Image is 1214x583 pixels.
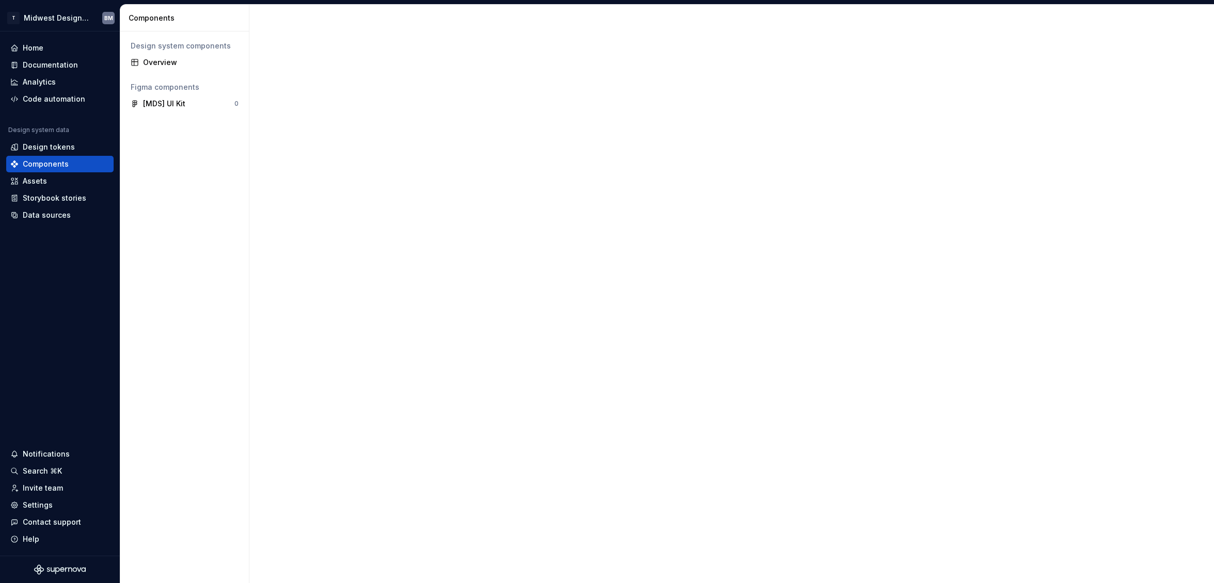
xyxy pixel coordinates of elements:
[6,531,114,547] button: Help
[23,483,63,493] div: Invite team
[23,60,78,70] div: Documentation
[6,156,114,172] a: Components
[104,14,113,22] div: BM
[6,40,114,56] a: Home
[23,77,56,87] div: Analytics
[6,74,114,90] a: Analytics
[6,173,114,189] a: Assets
[23,500,53,510] div: Settings
[143,99,185,109] div: [MDS] UI Kit
[6,139,114,155] a: Design tokens
[131,82,239,92] div: Figma components
[6,514,114,530] button: Contact support
[127,95,243,112] a: [MDS] UI Kit0
[23,534,39,544] div: Help
[23,466,62,476] div: Search ⌘K
[23,193,86,203] div: Storybook stories
[24,13,90,23] div: Midwest Design System
[127,54,243,71] a: Overview
[23,449,70,459] div: Notifications
[34,564,86,575] svg: Supernova Logo
[23,159,69,169] div: Components
[131,41,239,51] div: Design system components
[23,517,81,527] div: Contact support
[6,480,114,496] a: Invite team
[129,13,245,23] div: Components
[6,91,114,107] a: Code automation
[23,43,43,53] div: Home
[2,7,118,29] button: TMidwest Design SystemBM
[6,57,114,73] a: Documentation
[6,497,114,513] a: Settings
[23,142,75,152] div: Design tokens
[143,57,239,68] div: Overview
[23,210,71,220] div: Data sources
[8,126,69,134] div: Design system data
[6,446,114,462] button: Notifications
[6,463,114,479] button: Search ⌘K
[23,94,85,104] div: Code automation
[6,190,114,206] a: Storybook stories
[234,100,239,108] div: 0
[7,12,20,24] div: T
[23,176,47,186] div: Assets
[6,207,114,223] a: Data sources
